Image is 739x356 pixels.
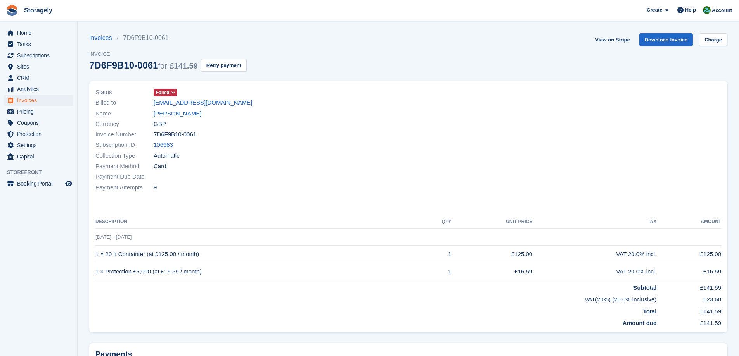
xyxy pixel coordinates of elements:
span: Capital [17,151,64,162]
span: Analytics [17,84,64,95]
a: View on Stripe [592,33,633,46]
span: Card [154,162,166,171]
span: CRM [17,72,64,83]
span: Storefront [7,169,77,176]
span: Settings [17,140,64,151]
a: menu [4,151,73,162]
td: £141.59 [656,316,721,328]
a: Charge [699,33,727,46]
span: 7D6F9B10-0061 [154,130,196,139]
a: menu [4,28,73,38]
td: 1 [422,246,452,263]
div: VAT 20.0% incl. [532,267,656,276]
td: £23.60 [656,292,721,304]
th: QTY [422,216,452,228]
td: £125.00 [451,246,532,263]
span: GBP [154,120,166,129]
a: menu [4,117,73,128]
span: Billed to [95,98,154,107]
strong: Subtotal [633,284,656,291]
div: 7D6F9B10-0061 [89,60,198,71]
img: stora-icon-8386f47178a22dfd0bd8f6a31ec36ba5ce8667c1dd55bd0f319d3a0aa187defe.svg [6,5,18,16]
div: VAT 20.0% incl. [532,250,656,259]
span: Tasks [17,39,64,50]
td: 1 × 20 ft Containter (at £125.00 / month) [95,246,422,263]
a: Preview store [64,179,73,188]
button: Retry payment [201,59,247,72]
a: [PERSON_NAME] [154,109,201,118]
span: Invoices [17,95,64,106]
span: 9 [154,183,157,192]
span: [DATE] - [DATE] [95,234,132,240]
span: Currency [95,120,154,129]
span: Subscriptions [17,50,64,61]
span: Payment Attempts [95,183,154,192]
img: Notifications [703,6,711,14]
a: menu [4,84,73,95]
th: Amount [656,216,721,228]
a: menu [4,39,73,50]
td: 1 × Protection £5,000 (at £16.59 / month) [95,263,422,280]
span: Help [685,6,696,14]
th: Description [95,216,422,228]
span: Invoice [89,50,247,58]
a: Storagely [21,4,55,17]
span: Account [712,7,732,14]
td: £141.59 [656,304,721,316]
span: Payment Method [95,162,154,171]
span: Sites [17,61,64,72]
span: Failed [156,89,170,96]
strong: Amount due [623,320,657,326]
strong: Total [643,308,657,315]
th: Unit Price [451,216,532,228]
a: menu [4,50,73,61]
span: Subscription ID [95,141,154,150]
a: menu [4,106,73,117]
a: menu [4,61,73,72]
a: Invoices [89,33,117,43]
a: Download Invoice [639,33,693,46]
span: Name [95,109,154,118]
a: 106683 [154,141,173,150]
span: Booking Portal [17,178,64,189]
th: Tax [532,216,656,228]
td: £141.59 [656,280,721,292]
a: menu [4,178,73,189]
td: £16.59 [451,263,532,280]
td: £125.00 [656,246,721,263]
a: menu [4,72,73,83]
a: menu [4,140,73,151]
span: Home [17,28,64,38]
span: Pricing [17,106,64,117]
span: for [158,62,167,70]
span: Coupons [17,117,64,128]
a: menu [4,95,73,106]
span: Invoice Number [95,130,154,139]
td: 1 [422,263,452,280]
span: Collection Type [95,151,154,160]
nav: breadcrumbs [89,33,247,43]
a: menu [4,129,73,139]
span: Automatic [154,151,180,160]
a: [EMAIL_ADDRESS][DOMAIN_NAME] [154,98,252,107]
span: Status [95,88,154,97]
span: Protection [17,129,64,139]
td: £16.59 [656,263,721,280]
span: Create [647,6,662,14]
span: £141.59 [170,62,197,70]
span: Payment Due Date [95,172,154,181]
a: Failed [154,88,177,97]
td: VAT(20%) (20.0% inclusive) [95,292,656,304]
